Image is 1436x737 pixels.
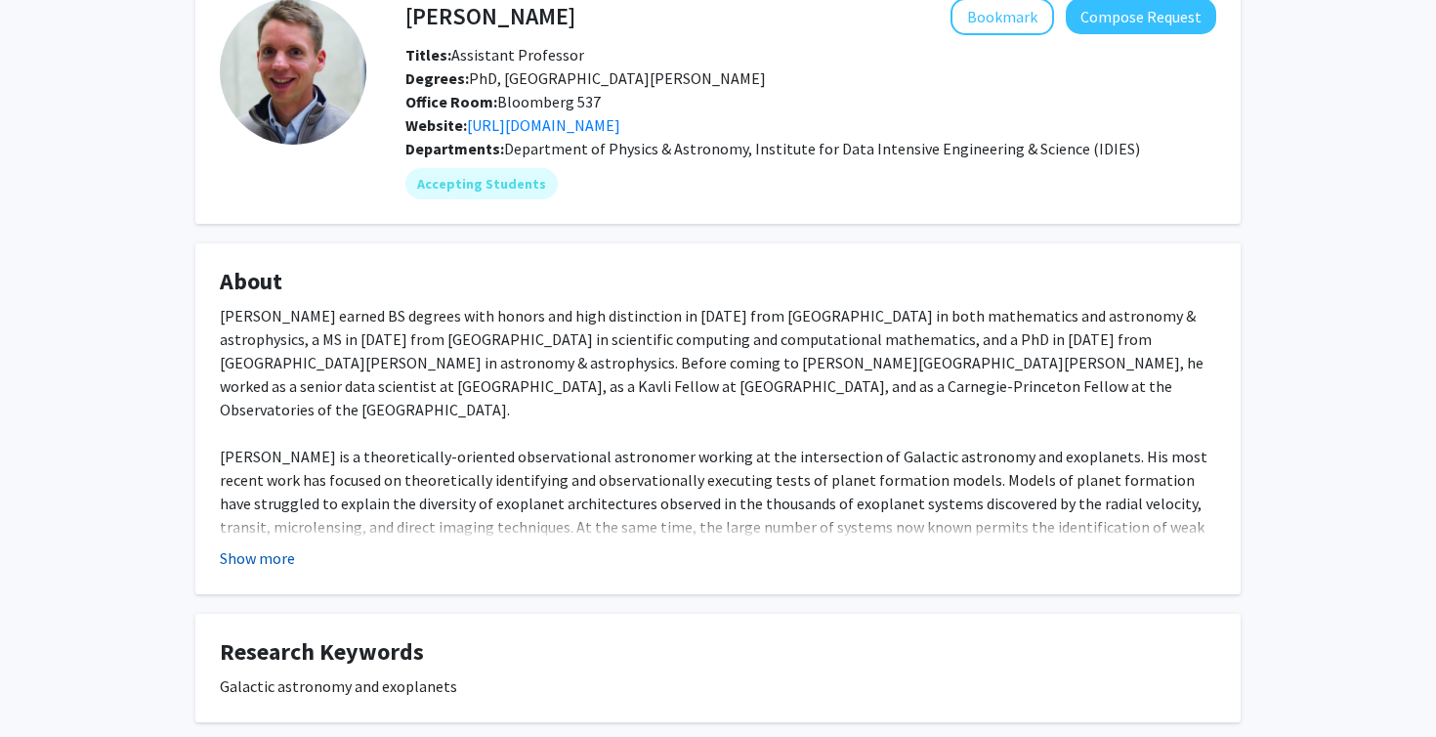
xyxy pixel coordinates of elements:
[467,115,620,135] a: Opens in a new tab
[405,168,558,199] mat-chip: Accepting Students
[405,45,584,65] span: Assistant Professor
[405,92,601,111] span: Bloomberg 537
[220,638,1216,667] h4: Research Keywords
[220,674,1216,698] div: Galactic astronomy and exoplanets
[405,68,469,88] b: Degrees:
[405,139,504,158] b: Departments:
[15,649,83,722] iframe: Chat
[405,68,766,88] span: PhD, [GEOGRAPHIC_DATA][PERSON_NAME]
[220,268,1216,296] h4: About
[405,45,451,65] b: Titles:
[220,546,295,570] button: Show more
[405,115,467,135] b: Website:
[220,304,1216,656] div: [PERSON_NAME] earned BS degrees with honors and high distinction in [DATE] from [GEOGRAPHIC_DATA]...
[405,92,497,111] b: Office Room:
[504,139,1140,158] span: Department of Physics & Astronomy, Institute for Data Intensive Engineering & Science (IDIES)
